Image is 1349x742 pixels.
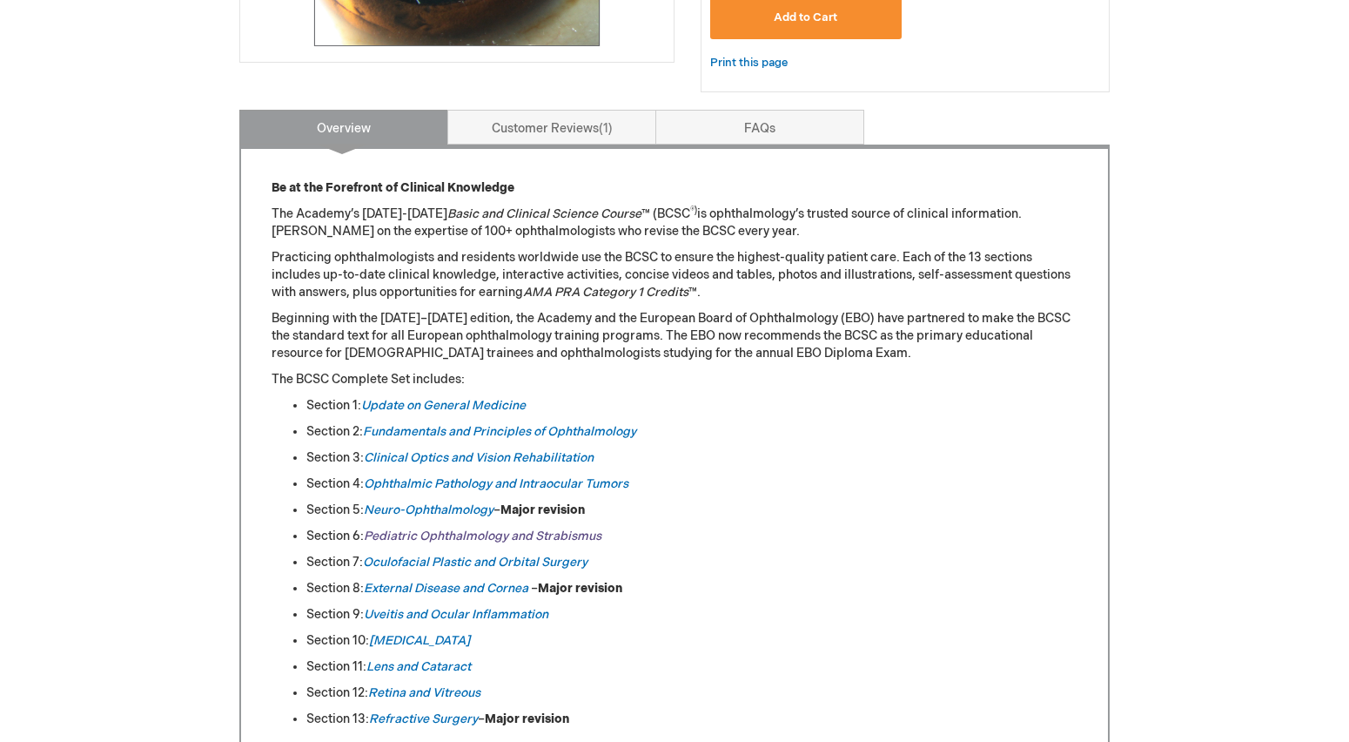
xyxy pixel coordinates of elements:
[306,711,1077,728] li: Section 13: –
[364,607,548,622] a: Uveitis and Ocular Inflammation
[774,10,837,24] span: Add to Cart
[364,529,601,543] a: Pediatric Ophthalmology and Strabismus
[710,52,788,74] a: Print this page
[368,685,480,700] a: Retina and Vitreous
[306,606,1077,624] li: Section 9:
[363,424,636,439] a: Fundamentals and Principles of Ophthalmology
[306,397,1077,415] li: Section 1:
[655,110,864,145] a: FAQs
[306,502,1077,519] li: Section 5: –
[272,371,1077,388] p: The BCSC Complete Set includes:
[366,659,471,674] a: Lens and Cataract
[306,632,1077,650] li: Section 10:
[364,450,594,465] a: Clinical Optics and Vision Rehabilitation
[361,398,526,413] a: Update on General Medicine
[272,310,1077,362] p: Beginning with the [DATE]–[DATE] edition, the Academy and the European Board of Ophthalmology (EB...
[447,110,656,145] a: Customer Reviews1
[306,658,1077,676] li: Section 11:
[369,712,478,726] a: Refractive Surgery
[523,285,688,300] em: AMA PRA Category 1 Credits
[306,476,1077,493] li: Section 4:
[364,581,528,596] a: External Disease and Cornea
[306,423,1077,441] li: Section 2:
[599,121,613,136] span: 1
[369,633,470,648] a: [MEDICAL_DATA]
[690,206,697,216] sup: ®)
[306,528,1077,545] li: Section 6:
[306,449,1077,467] li: Section 3:
[500,503,585,517] strong: Major revision
[364,476,628,491] a: Ophthalmic Pathology and Intraocular Tumors
[538,581,622,596] strong: Major revision
[272,180,514,195] strong: Be at the Forefront of Clinical Knowledge
[239,110,448,145] a: Overview
[306,580,1077,597] li: Section 8: –
[272,249,1077,301] p: Practicing ophthalmologists and residents worldwide use the BCSC to ensure the highest-quality pa...
[447,206,641,221] em: Basic and Clinical Science Course
[363,555,587,570] a: Oculofacial Plastic and Orbital Surgery
[364,503,493,517] a: Neuro-Ophthalmology
[272,206,1077,240] p: The Academy’s [DATE]-[DATE] ™ (BCSC is ophthalmology’s trusted source of clinical information. [P...
[306,685,1077,702] li: Section 12:
[485,712,569,726] strong: Major revision
[306,554,1077,571] li: Section 7:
